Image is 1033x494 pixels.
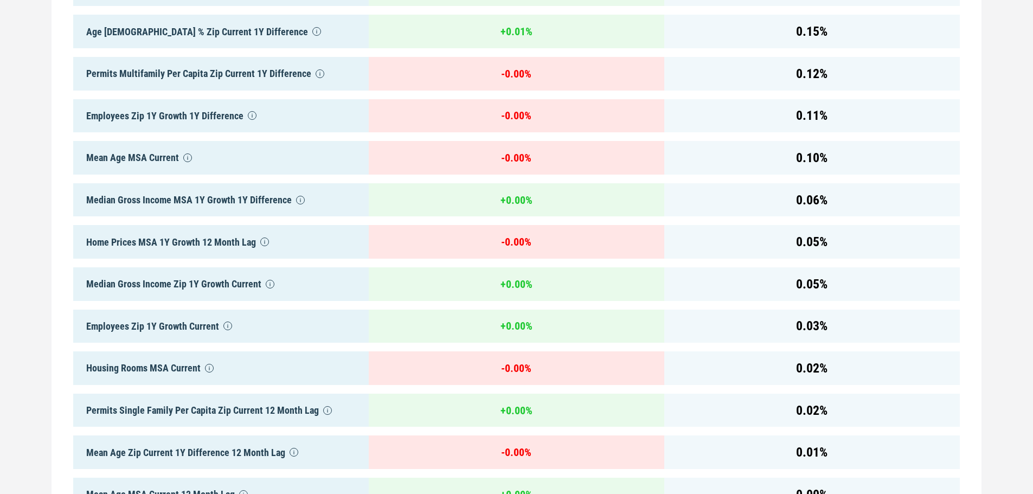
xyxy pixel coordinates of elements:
[369,394,664,427] div: + 0.00 %
[369,99,664,133] div: - 0.00 %
[73,394,369,427] div: Permits Single Family Per Capita Zip Current 12 Month Lag
[664,225,960,259] div: 0.05 %
[664,267,960,301] div: 0.05 %
[664,394,960,427] div: 0.02 %
[73,435,369,469] div: Mean Age Zip Current 1Y Difference 12 Month Lag
[664,351,960,385] div: 0.02 %
[73,15,369,48] div: Age [DEMOGRAPHIC_DATA] % Zip Current 1Y Difference
[73,99,369,133] div: Employees Zip 1Y Growth 1Y Difference
[664,57,960,91] div: 0.12 %
[369,183,664,217] div: + 0.00 %
[664,99,960,133] div: 0.11 %
[664,435,960,469] div: 0.01 %
[369,225,664,259] div: - 0.00 %
[369,57,664,91] div: - 0.00 %
[369,141,664,175] div: - 0.00 %
[369,435,664,469] div: - 0.00 %
[369,310,664,343] div: + 0.00 %
[73,351,369,385] div: Housing Rooms MSA Current
[73,310,369,343] div: Employees Zip 1Y Growth Current
[369,15,664,48] div: + 0.01 %
[73,57,369,91] div: Permits Multifamily Per Capita Zip Current 1Y Difference
[73,267,369,301] div: Median Gross Income Zip 1Y Growth Current
[73,183,369,217] div: Median Gross Income MSA 1Y Growth 1Y Difference
[369,351,664,385] div: - 0.00 %
[73,225,369,259] div: Home Prices MSA 1Y Growth 12 Month Lag
[664,310,960,343] div: 0.03 %
[664,15,960,48] div: 0.15 %
[664,183,960,217] div: 0.06 %
[73,141,369,175] div: Mean Age MSA Current
[664,141,960,175] div: 0.10 %
[369,267,664,301] div: + 0.00 %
